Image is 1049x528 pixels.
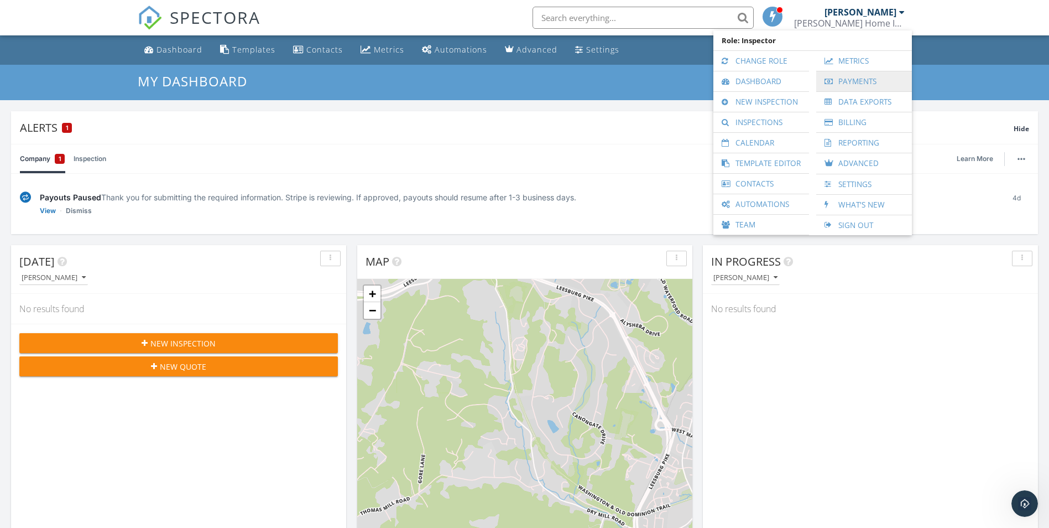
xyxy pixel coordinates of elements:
[40,193,101,202] span: Payouts Paused
[194,4,214,24] div: Close
[957,153,1000,164] a: Learn More
[70,363,79,371] button: Start recording
[822,92,906,112] a: Data Exports
[66,205,92,216] a: Dismiss
[160,361,206,372] span: New Quote
[18,226,82,233] div: Support • 57m ago
[9,339,212,358] textarea: Message…
[364,286,380,302] a: Zoom in
[822,195,906,215] a: What's New
[586,44,619,55] div: Settings
[824,7,896,18] div: [PERSON_NAME]
[216,40,280,60] a: Templates
[719,112,803,132] a: Inspections
[19,254,55,269] span: [DATE]
[77,185,95,194] a: here
[516,44,557,55] div: Advanced
[20,120,1014,135] div: Alerts
[190,358,207,376] button: Send a message…
[822,112,906,132] a: Billing
[719,71,803,91] a: Dashboard
[366,254,389,269] span: Map
[822,174,906,194] a: Settings
[7,4,28,25] button: go back
[22,274,86,282] div: [PERSON_NAME]
[18,142,173,218] div: Payouts to your bank or debit card occur on a daily basis. Each payment usually takes two busines...
[289,40,347,60] a: Contacts
[794,18,905,29] div: Brosnan Home Inspections LLC
[54,14,107,25] p: Active 11h ago
[66,124,69,132] span: 1
[822,153,906,174] a: Advanced
[1014,124,1029,133] span: Hide
[435,44,487,55] div: Automations
[533,7,754,29] input: Search everything...
[711,254,781,269] span: In Progress
[9,75,181,224] div: You've received a payment! Amount $375.00 Fee $0.00 Net $375.00 Transaction # pi_3SCg0iK7snlDGpRF...
[74,144,106,173] a: Inspection
[719,215,803,235] a: Team
[417,40,492,60] a: Automations (Basic)
[19,271,88,286] button: [PERSON_NAME]
[719,92,803,112] a: New Inspection
[138,72,247,90] span: My Dashboard
[1004,191,1029,216] div: 4d
[35,363,44,371] button: Emoji picker
[140,40,207,60] a: Dashboard
[364,302,380,319] a: Zoom out
[19,333,338,353] button: New Inspection
[40,191,995,203] div: Thank you for submitting the required information. Stripe is reviewing. If approved, payouts shou...
[20,191,31,203] img: under-review-2fe708636b114a7f4b8d.svg
[703,294,1038,324] div: No results found
[40,205,56,216] a: View
[20,144,65,173] a: Company
[53,363,61,371] button: Gif picker
[719,153,803,173] a: Template Editor
[232,44,275,55] div: Templates
[719,133,803,153] a: Calendar
[17,363,26,371] button: Upload attachment
[356,40,409,60] a: Metrics
[173,4,194,25] button: Home
[711,271,780,286] button: [PERSON_NAME]
[58,126,134,134] a: [STREET_ADDRESS]
[25,208,90,216] a: [DOMAIN_NAME]
[170,6,260,29] span: SPECTORA
[19,356,338,376] button: New Quote
[500,40,562,60] a: Advanced
[18,82,173,136] div: You've received a payment! Amount $375.00 Fee $0.00 Net $375.00 Transaction # pi_3SCg0iK7snlDGpRF...
[1017,158,1025,160] img: ellipsis-632cfdd7c38ec3a7d453.svg
[822,215,906,235] a: Sign Out
[54,6,88,14] h1: Support
[156,44,202,55] div: Dashboard
[9,75,212,249] div: Support says…
[719,51,803,71] a: Change Role
[719,174,803,194] a: Contacts
[11,294,346,324] div: No results found
[374,44,404,55] div: Metrics
[306,44,343,55] div: Contacts
[138,15,260,38] a: SPECTORA
[822,133,906,153] a: Reporting
[713,274,777,282] div: [PERSON_NAME]
[822,51,906,71] a: Metrics
[719,194,803,214] a: Automations
[571,40,624,60] a: Settings
[1011,490,1038,517] iframe: Intercom live chat
[59,153,61,164] span: 1
[138,6,162,30] img: The Best Home Inspection Software - Spectora
[32,6,49,24] img: Profile image for Support
[719,30,906,50] span: Role: Inspector
[822,71,906,91] a: Payments
[150,338,216,349] span: New Inspection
